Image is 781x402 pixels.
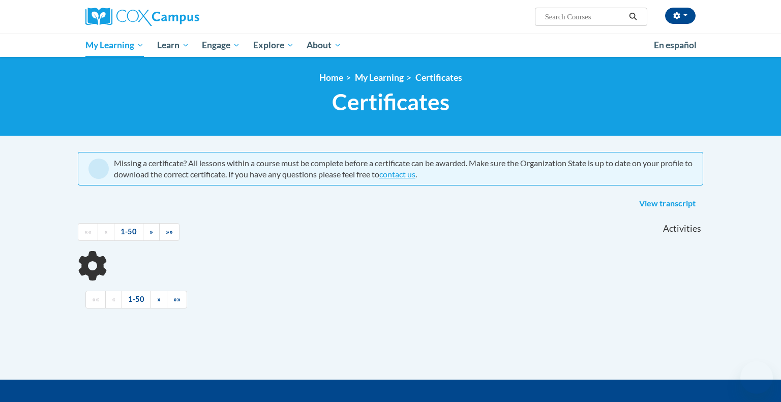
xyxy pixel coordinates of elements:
[98,223,114,241] a: Previous
[85,291,106,308] a: Begining
[114,223,143,241] a: 1-50
[301,34,348,57] a: About
[167,291,187,308] a: End
[202,39,240,51] span: Engage
[415,72,462,83] a: Certificates
[85,8,199,26] img: Cox Campus
[149,227,153,236] span: »
[663,223,701,234] span: Activities
[114,158,693,180] div: Missing a certificate? All lessons within a course must be complete before a certificate can be a...
[151,291,167,308] a: Next
[151,34,196,57] a: Learn
[195,34,247,57] a: Engage
[157,39,189,51] span: Learn
[740,361,773,394] iframe: Button to launch messaging window
[78,223,98,241] a: Begining
[79,34,151,57] a: My Learning
[84,227,92,236] span: ««
[104,227,108,236] span: «
[70,34,711,57] div: Main menu
[159,223,179,241] a: End
[143,223,160,241] a: Next
[665,8,696,24] button: Account Settings
[307,39,341,51] span: About
[632,196,703,212] a: View transcript
[332,88,449,115] span: Certificates
[647,35,703,56] a: En español
[85,39,144,51] span: My Learning
[85,8,279,26] a: Cox Campus
[625,11,641,23] button: Search
[112,295,115,303] span: «
[122,291,151,308] a: 1-50
[355,72,404,83] a: My Learning
[654,40,697,50] span: En español
[166,227,173,236] span: »»
[173,295,181,303] span: »»
[92,295,99,303] span: ««
[544,11,625,23] input: Search Courses
[105,291,122,308] a: Previous
[157,295,161,303] span: »
[379,169,415,179] a: contact us
[253,39,294,51] span: Explore
[319,72,343,83] a: Home
[247,34,301,57] a: Explore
